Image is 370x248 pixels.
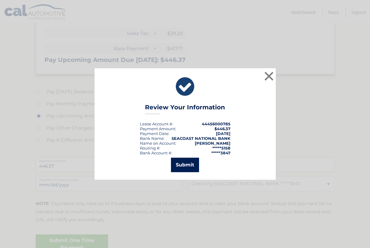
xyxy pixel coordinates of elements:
[140,131,169,136] span: Payment Date
[140,141,176,146] div: Name on Account:
[171,158,199,172] button: Submit
[145,104,225,114] h3: Review Your Information
[172,136,230,141] strong: SEACOAST NATIONAL BANK
[202,121,230,126] strong: 44456000785
[140,126,176,131] div: Payment Amount:
[140,146,160,150] div: Routing #:
[195,141,230,146] strong: [PERSON_NAME]
[216,131,230,136] span: [DATE]
[140,131,169,136] div: :
[140,136,165,141] div: Bank Name:
[140,150,172,155] div: Bank Account #:
[263,70,275,82] button: ×
[140,121,173,126] div: Lease Account #:
[214,126,230,131] span: $446.37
